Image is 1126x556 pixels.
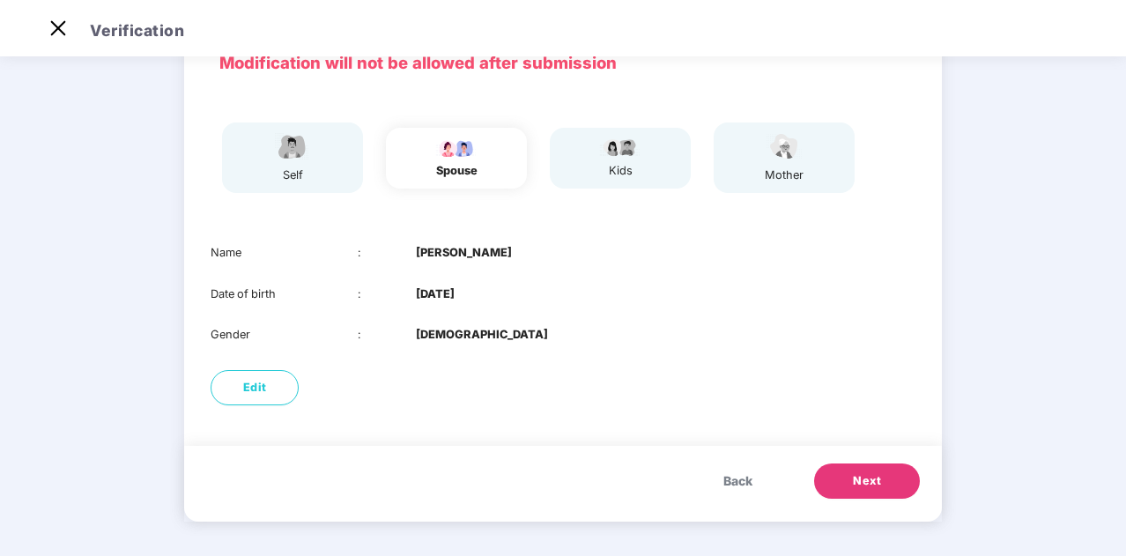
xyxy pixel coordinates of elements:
b: [DATE] [416,285,455,303]
div: : [358,285,417,303]
img: svg+xml;base64,PHN2ZyB4bWxucz0iaHR0cDovL3d3dy53My5vcmcvMjAwMC9zdmciIHdpZHRoPSI5Ny44OTciIGhlaWdodD... [434,137,478,158]
div: kids [598,162,642,180]
b: [DEMOGRAPHIC_DATA] [416,326,548,344]
b: [PERSON_NAME] [416,244,512,262]
img: svg+xml;base64,PHN2ZyBpZD0iRW1wbG95ZWVfbWFsZSIgeG1sbnM9Imh0dHA6Ly93d3cudzMub3JnLzIwMDAvc3ZnIiB3aW... [270,131,315,162]
p: Modification will not be allowed after submission [219,50,907,76]
button: Back [706,463,770,499]
div: spouse [434,162,478,180]
img: svg+xml;base64,PHN2ZyB4bWxucz0iaHR0cDovL3d3dy53My5vcmcvMjAwMC9zdmciIHdpZHRoPSI3OS4wMzciIGhlaWdodD... [598,137,642,158]
button: Next [814,463,920,499]
div: : [358,326,417,344]
span: Edit [243,379,267,397]
div: Date of birth [211,285,358,303]
div: mother [762,167,806,184]
span: Next [853,472,881,490]
img: svg+xml;base64,PHN2ZyB4bWxucz0iaHR0cDovL3d3dy53My5vcmcvMjAwMC9zdmciIHdpZHRoPSI1NCIgaGVpZ2h0PSIzOC... [762,131,806,162]
div: Gender [211,326,358,344]
div: : [358,244,417,262]
div: Name [211,244,358,262]
button: Edit [211,370,299,405]
span: Back [723,471,752,491]
div: self [270,167,315,184]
